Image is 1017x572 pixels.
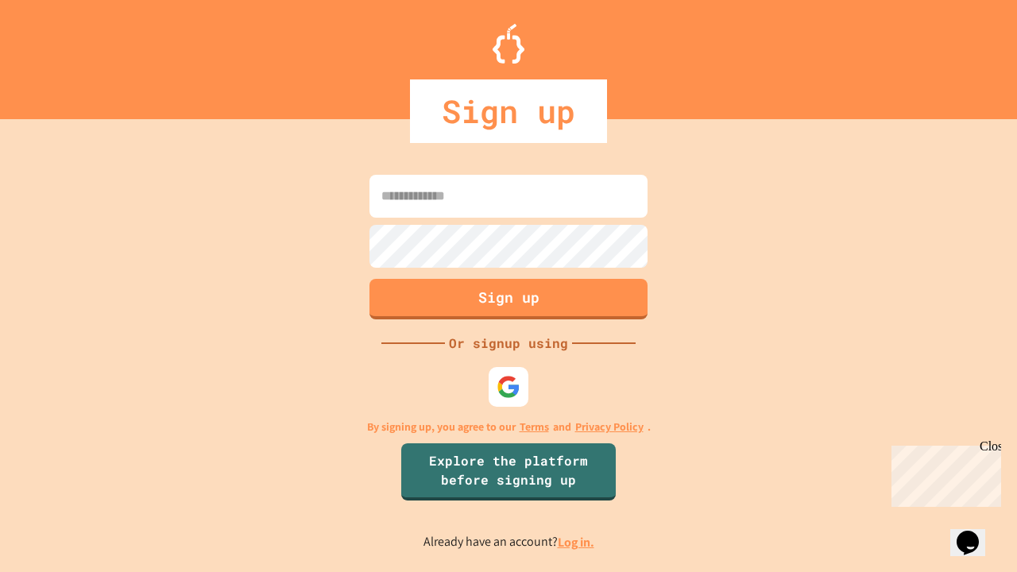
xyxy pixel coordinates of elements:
[423,532,594,552] p: Already have an account?
[558,534,594,551] a: Log in.
[410,79,607,143] div: Sign up
[369,279,648,319] button: Sign up
[401,443,616,500] a: Explore the platform before signing up
[6,6,110,101] div: Chat with us now!Close
[497,375,520,399] img: google-icon.svg
[575,419,644,435] a: Privacy Policy
[520,419,549,435] a: Terms
[445,334,572,353] div: Or signup using
[885,439,1001,507] iframe: chat widget
[493,24,524,64] img: Logo.svg
[950,508,1001,556] iframe: chat widget
[367,419,651,435] p: By signing up, you agree to our and .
